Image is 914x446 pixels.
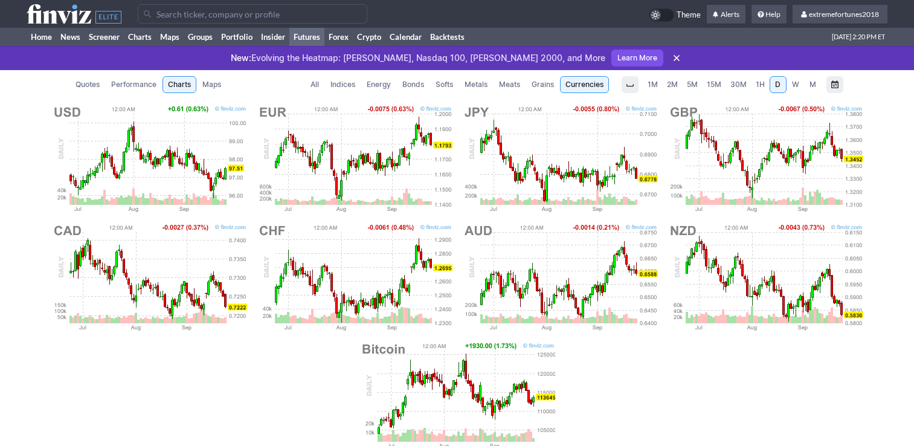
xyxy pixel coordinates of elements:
[770,76,787,93] a: D
[756,80,765,89] span: 1H
[111,79,156,91] span: Performance
[231,53,251,63] span: New:
[361,76,396,93] a: Energy
[85,28,124,46] a: Screener
[76,79,100,91] span: Quotes
[462,223,658,332] img: AUD Chart Daily
[677,8,701,22] span: Theme
[663,76,682,93] a: 2M
[184,28,217,46] a: Groups
[703,76,726,93] a: 15M
[325,76,361,93] a: Indices
[668,105,863,213] img: GBP Chart Daily
[649,8,701,22] a: Theme
[667,80,678,89] span: 2M
[751,76,769,93] a: 1H
[163,76,196,93] a: Charts
[687,80,698,89] span: 5M
[385,28,426,46] a: Calendar
[826,76,843,93] button: Range
[560,76,609,93] a: Currencies
[56,28,85,46] a: News
[51,223,247,332] img: CAD Chart Daily
[787,76,804,93] a: W
[459,76,493,93] a: Metals
[622,76,639,93] button: Interval
[793,5,887,24] a: extremefortunes2018
[51,105,247,213] img: USD Chart Daily
[565,79,603,91] span: Currencies
[465,79,488,91] span: Metals
[494,76,526,93] a: Meats
[168,79,191,91] span: Charts
[124,28,156,46] a: Charts
[257,105,452,213] img: EUR Chart Daily
[436,79,453,91] span: Softs
[499,79,520,91] span: Meats
[305,76,324,93] a: All
[809,10,879,19] span: extremefortunes2018
[202,79,221,91] span: Maps
[70,76,105,93] a: Quotes
[643,76,662,93] a: 1M
[353,28,385,46] a: Crypto
[726,76,751,93] a: 30M
[526,76,559,93] a: Grains
[462,105,658,213] img: JPY Chart Daily
[730,80,747,89] span: 30M
[217,28,257,46] a: Portfolio
[707,80,721,89] span: 15M
[832,28,885,46] span: [DATE] 2:20 PM ET
[430,76,459,93] a: Softs
[289,28,324,46] a: Futures
[683,76,702,93] a: 5M
[397,76,430,93] a: Bonds
[611,50,663,66] a: Learn More
[330,79,355,91] span: Indices
[156,28,184,46] a: Maps
[648,80,658,89] span: 1M
[138,4,367,24] input: Search
[402,79,424,91] span: Bonds
[231,52,605,64] p: Evolving the Heatmap: [PERSON_NAME], Nasdaq 100, [PERSON_NAME] 2000, and More
[106,76,162,93] a: Performance
[197,76,227,93] a: Maps
[426,28,469,46] a: Backtests
[324,28,353,46] a: Forex
[27,28,56,46] a: Home
[792,80,799,89] span: W
[751,5,787,24] a: Help
[805,76,822,93] a: M
[809,80,816,89] span: M
[367,79,391,91] span: Energy
[311,79,319,91] span: All
[257,223,452,332] img: CHF Chart Daily
[668,223,863,332] img: NZD Chart Daily
[775,80,780,89] span: D
[257,28,289,46] a: Insider
[707,5,745,24] a: Alerts
[532,79,554,91] span: Grains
